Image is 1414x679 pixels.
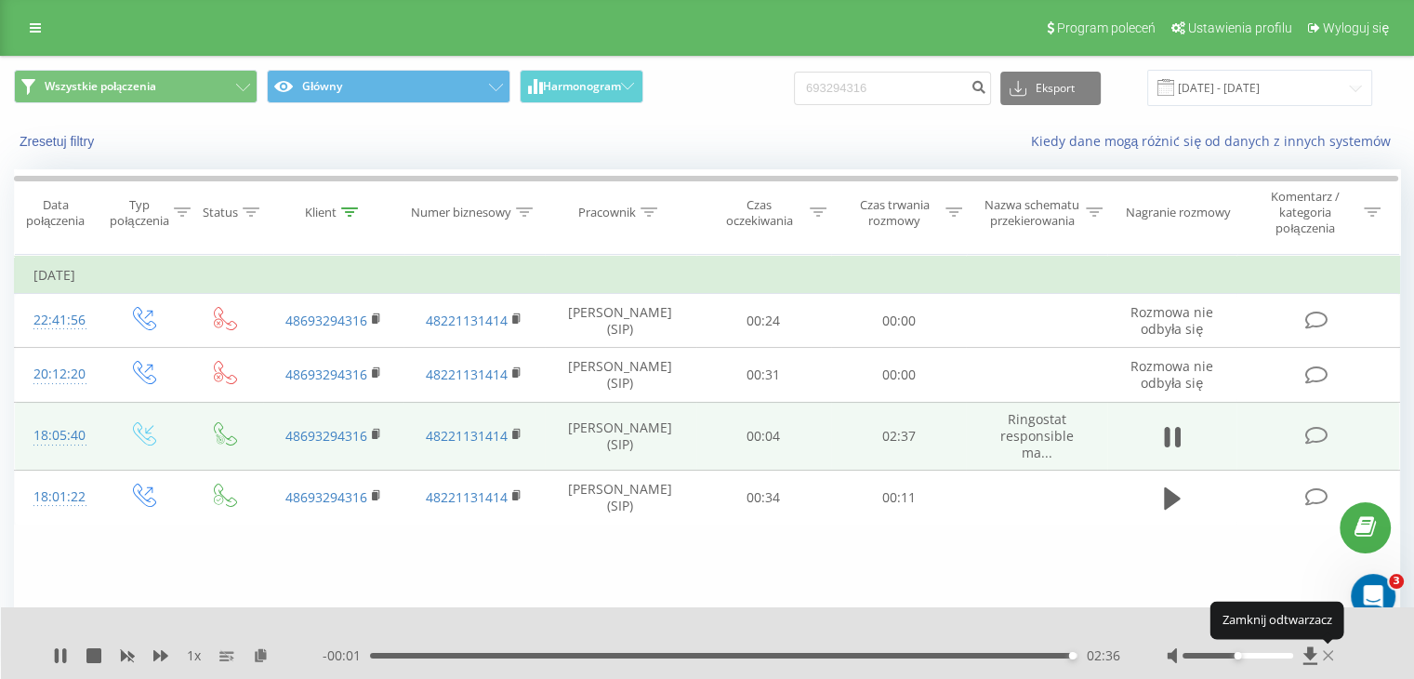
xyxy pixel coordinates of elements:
[110,197,168,229] div: Typ połączenia
[1130,303,1213,338] span: Rozmowa nie odbyła się
[15,197,96,229] div: Data połączenia
[794,72,991,105] input: Wyszukiwanie według numeru
[411,205,511,220] div: Numer biznesowy
[14,70,258,103] button: Wszystkie połączenia
[33,356,83,393] div: 20:12:20
[305,205,337,220] div: Klient
[545,294,696,348] td: [PERSON_NAME] (SIP)
[1000,72,1101,105] button: Eksport
[545,402,696,471] td: [PERSON_NAME] (SIP)
[426,312,508,329] a: 48221131414
[696,348,831,402] td: 00:31
[984,197,1081,229] div: Nazwa schematu przekierowania
[545,471,696,525] td: [PERSON_NAME] (SIP)
[1323,20,1389,35] span: Wyloguj się
[14,133,103,150] button: Zresetuj filtry
[578,205,636,220] div: Pracownik
[1250,189,1359,236] div: Komentarz / kategoria połączenia
[1030,132,1400,150] a: Kiedy dane mogą różnić się od danych z innych systemów
[545,348,696,402] td: [PERSON_NAME] (SIP)
[1000,410,1074,461] span: Ringostat responsible ma...
[285,366,367,383] a: 48693294316
[1087,646,1120,665] span: 02:36
[831,471,966,525] td: 00:11
[1126,205,1231,220] div: Nagranie rozmowy
[45,79,156,94] span: Wszystkie połączenia
[1057,20,1156,35] span: Program poleceń
[831,402,966,471] td: 02:37
[831,348,966,402] td: 00:00
[1188,20,1292,35] span: Ustawienia profilu
[696,402,831,471] td: 00:04
[426,427,508,445] a: 48221131414
[1351,574,1395,619] iframe: Intercom live chat
[1209,602,1343,639] div: Zamknij odtwarzacz
[1069,652,1077,659] div: Accessibility label
[713,197,806,229] div: Czas oczekiwania
[1389,574,1404,589] span: 3
[323,646,370,665] span: - 00:01
[33,302,83,339] div: 22:41:56
[520,70,643,103] button: Harmonogram
[426,366,508,383] a: 48221131414
[267,70,510,103] button: Główny
[1130,357,1213,392] span: Rozmowa nie odbyła się
[1234,652,1241,659] div: Accessibility label
[285,312,367,329] a: 48693294316
[285,488,367,506] a: 48693294316
[831,294,966,348] td: 00:00
[426,488,508,506] a: 48221131414
[33,418,83,454] div: 18:05:40
[15,257,1400,294] td: [DATE]
[285,427,367,445] a: 48693294316
[696,471,831,525] td: 00:34
[848,197,941,229] div: Czas trwania rozmowy
[696,294,831,348] td: 00:24
[187,646,201,665] span: 1 x
[203,205,238,220] div: Status
[543,80,621,93] span: Harmonogram
[33,479,83,515] div: 18:01:22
